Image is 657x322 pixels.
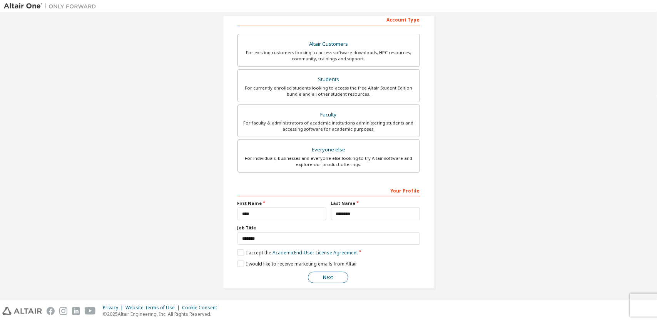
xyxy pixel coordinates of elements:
div: Account Type [237,13,420,25]
img: instagram.svg [59,307,67,315]
label: First Name [237,200,326,206]
div: For currently enrolled students looking to access the free Altair Student Edition bundle and all ... [242,85,415,97]
div: Cookie Consent [182,305,222,311]
img: facebook.svg [47,307,55,315]
img: youtube.svg [85,307,96,315]
div: Website Terms of Use [125,305,182,311]
div: Altair Customers [242,39,415,50]
img: linkedin.svg [72,307,80,315]
div: Your Profile [237,184,420,196]
div: Faculty [242,110,415,120]
a: Academic End-User License Agreement [272,249,358,256]
div: For existing customers looking to access software downloads, HPC resources, community, trainings ... [242,50,415,62]
label: Job Title [237,225,420,231]
p: © 2025 Altair Engineering, Inc. All Rights Reserved. [103,311,222,317]
img: altair_logo.svg [2,307,42,315]
img: Altair One [4,2,100,10]
button: Next [308,272,348,283]
label: I accept the [237,249,358,256]
div: Everyone else [242,144,415,155]
div: For individuals, businesses and everyone else looking to try Altair software and explore our prod... [242,155,415,168]
label: I would like to receive marketing emails from Altair [237,261,357,267]
label: Last Name [331,200,420,206]
div: Students [242,74,415,85]
div: For faculty & administrators of academic institutions administering students and accessing softwa... [242,120,415,132]
div: Privacy [103,305,125,311]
